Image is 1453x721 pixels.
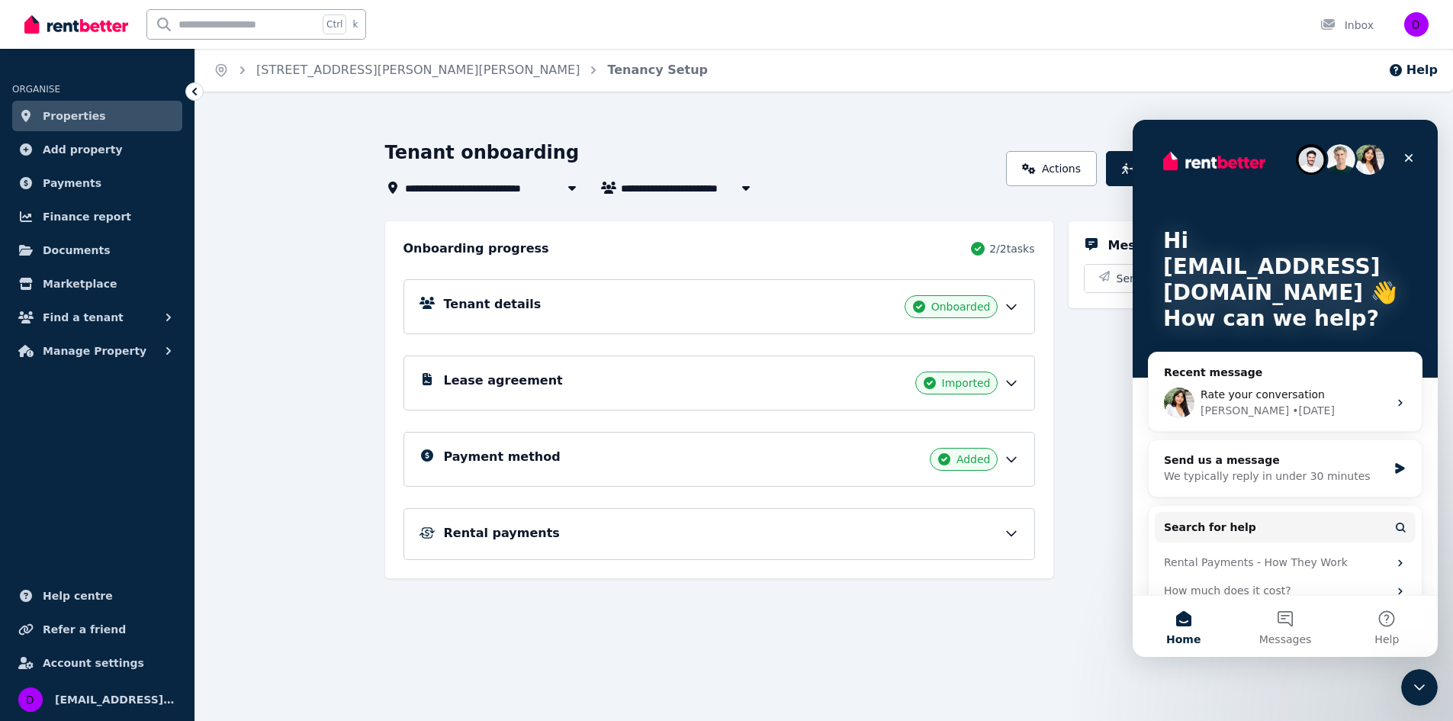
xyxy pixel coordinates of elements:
span: Added [956,452,991,467]
span: Payments [43,174,101,192]
nav: Breadcrumb [195,49,726,92]
span: Marketplace [43,275,117,293]
img: Rental Payments [420,527,435,539]
h1: Tenant onboarding [385,140,580,165]
a: Actions [1006,151,1097,186]
iframe: Intercom live chat [1401,669,1438,706]
a: Refer a friend [12,614,182,645]
span: Send message [1117,271,1195,286]
h5: Rental payments [444,524,560,542]
span: Onboarded [931,299,991,314]
span: Refer a friend [43,620,126,639]
span: k [352,18,358,31]
iframe: Intercom live chat [1133,120,1438,657]
h5: Messages [1108,237,1175,255]
button: Manage Property [12,336,182,366]
span: Add property [43,140,123,159]
a: Add property [12,134,182,165]
span: Tenancy Setup [607,61,708,79]
span: Manage Property [43,342,146,360]
span: Ctrl [323,14,346,34]
h2: Onboarding progress [403,240,549,258]
a: Account settings [12,648,182,678]
span: Account settings [43,654,144,672]
span: Finance report [43,208,131,226]
span: Imported [942,375,991,391]
h5: Payment method [444,448,561,466]
span: 2 / 2 tasks [989,241,1034,256]
img: dalrympleroad399@gmail.com [18,687,43,712]
img: dalrympleroad399@gmail.com [1404,12,1429,37]
button: Find a tenant [12,302,182,333]
span: Properties [43,107,106,125]
a: Documents [12,235,182,266]
span: Help centre [43,587,113,605]
img: RentBetter [24,13,128,36]
a: [STREET_ADDRESS][PERSON_NAME][PERSON_NAME] [256,63,580,77]
span: Documents [43,241,111,259]
a: Properties [12,101,182,131]
a: Marketplace [12,269,182,299]
a: Help centre [12,581,182,611]
button: Tenants moved in [1106,151,1263,186]
h5: Lease agreement [444,372,563,390]
button: Send message [1085,265,1248,292]
div: Inbox [1320,18,1374,33]
a: Payments [12,168,182,198]
span: Find a tenant [43,308,124,327]
a: Finance report [12,201,182,232]
span: ORGANISE [12,84,60,95]
span: [EMAIL_ADDRESS][DOMAIN_NAME] [55,690,176,709]
h5: Tenant details [444,295,542,314]
button: Help [1388,61,1438,79]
